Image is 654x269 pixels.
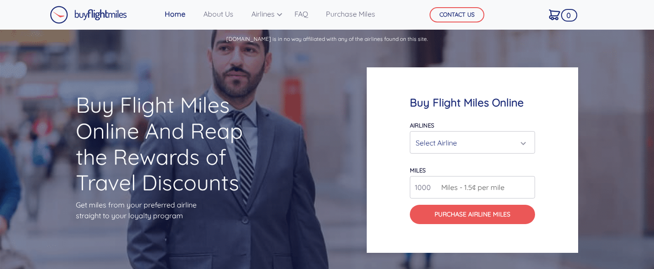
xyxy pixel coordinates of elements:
button: CONTACT US [430,7,484,22]
p: Get miles from your preferred airline straight to your loyalty program [76,199,251,221]
button: Purchase Airline Miles [410,205,535,224]
a: FAQ [291,5,312,23]
span: 0 [561,9,577,22]
a: 0 [545,5,564,24]
div: Select Airline [416,134,524,151]
label: Airlines [410,122,434,129]
span: Miles - 1.5¢ per mile [437,182,505,193]
label: miles [410,167,426,174]
a: About Us [200,5,237,23]
img: Buy Flight Miles Logo [50,6,127,24]
a: Buy Flight Miles Logo [50,4,127,26]
h4: Buy Flight Miles Online [410,96,535,109]
a: Purchase Miles [322,5,379,23]
a: Airlines [248,5,280,23]
h1: Buy Flight Miles Online And Reap the Rewards of Travel Discounts [76,92,251,195]
button: Select Airline [410,131,535,154]
img: Cart [549,9,560,20]
a: Home [161,5,189,23]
